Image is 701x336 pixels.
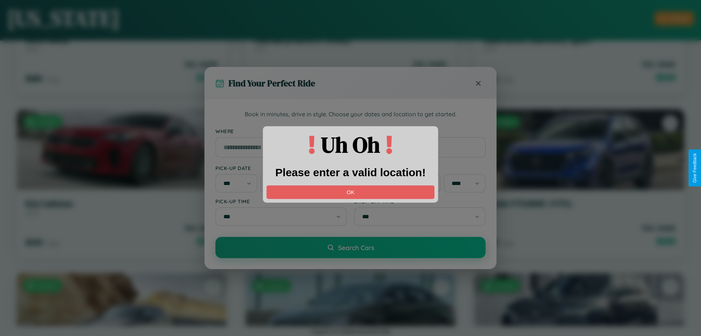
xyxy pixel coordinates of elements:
label: Pick-up Time [215,198,347,204]
label: Drop-off Date [354,165,486,171]
p: Book in minutes, drive in style. Choose your dates and location to get started. [215,110,486,119]
label: Pick-up Date [215,165,347,171]
label: Drop-off Time [354,198,486,204]
h3: Find Your Perfect Ride [229,77,315,89]
span: Search Cars [338,243,374,252]
label: Where [215,128,486,134]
